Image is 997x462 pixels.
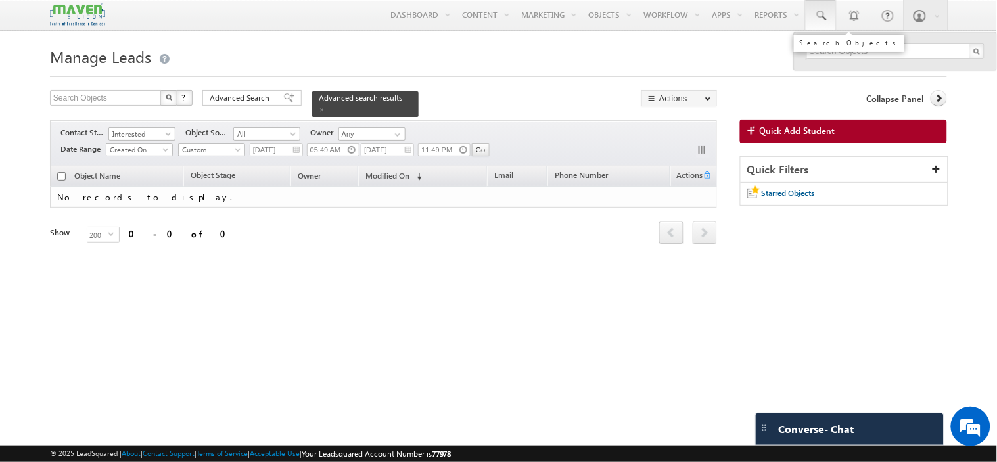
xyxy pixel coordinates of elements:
span: Date Range [60,143,106,155]
div: Show [50,227,76,239]
span: Advanced Search [210,92,273,104]
span: Created On [106,144,169,156]
span: Advanced search results [319,93,402,103]
a: Contact Support [143,449,195,457]
input: Check all records [57,172,66,181]
div: Search Objects [799,39,899,47]
a: Custom [178,143,245,156]
a: Terms of Service [197,449,248,457]
span: select [108,231,119,237]
a: Acceptable Use [250,449,300,457]
div: 0 - 0 of 0 [129,226,234,241]
div: Minimize live chat window [216,7,247,38]
td: No records to display. [50,187,717,208]
a: Modified On (sorted descending) [359,168,429,185]
img: Custom Logo [50,3,105,26]
a: Email [488,168,520,185]
a: Object Stage [184,168,242,185]
span: Starred Objects [762,188,815,198]
span: Actions [671,168,703,185]
a: Object Name [68,169,127,186]
input: Type to Search [338,127,406,141]
img: d_60004797649_company_0_60004797649 [22,69,55,86]
input: Go [472,143,490,156]
span: Owner [298,171,321,181]
textarea: Type your message and hit 'Enter' [17,122,240,351]
span: ? [181,92,187,103]
span: Phone Number [555,170,608,180]
span: (sorted descending) [411,172,422,182]
a: Interested [108,127,175,141]
a: Created On [106,143,173,156]
span: Owner [310,127,338,139]
span: Object Stage [191,170,235,180]
span: Collapse Panel [867,93,924,104]
a: prev [659,223,684,244]
span: All [234,128,296,140]
span: Your Leadsquared Account Number is [302,449,452,459]
span: prev [659,221,684,244]
button: ? [177,90,193,106]
em: Start Chat [179,362,239,380]
img: Search [166,94,172,101]
span: Contact Stage [60,127,108,139]
a: Phone Number [548,168,614,185]
a: next [693,223,717,244]
span: Email [494,170,513,180]
span: Custom [179,144,241,156]
span: 77978 [432,449,452,459]
a: All [233,127,300,141]
a: Show All Items [388,128,404,141]
span: Modified On [365,171,409,181]
span: 200 [87,227,108,242]
span: Quick Add Student [760,125,835,137]
span: next [693,221,717,244]
span: © 2025 LeadSquared | | | | | [50,448,452,460]
span: Object Source [185,127,233,139]
div: Chat with us now [68,69,221,86]
button: Actions [641,90,717,106]
a: About [122,449,141,457]
img: carter-drag [759,423,770,433]
a: Quick Add Student [740,120,947,143]
span: Interested [109,128,172,140]
span: Converse - Chat [779,423,854,435]
span: Manage Leads [50,46,151,67]
div: Quick Filters [741,157,948,183]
